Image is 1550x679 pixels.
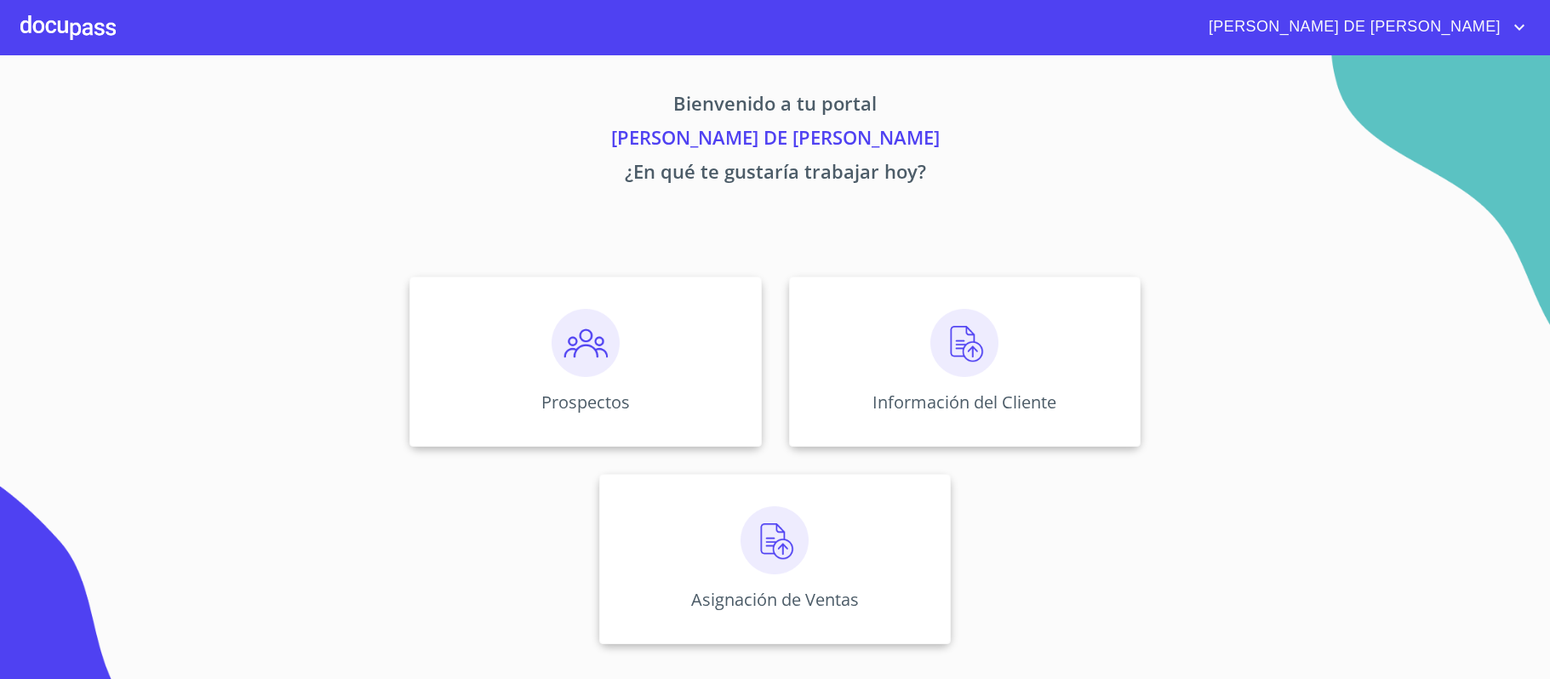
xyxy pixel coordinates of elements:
span: [PERSON_NAME] DE [PERSON_NAME] [1196,14,1509,41]
img: carga.png [741,506,809,574]
p: Prospectos [541,391,630,414]
p: Bienvenido a tu portal [251,89,1300,123]
button: account of current user [1196,14,1530,41]
p: Asignación de Ventas [691,588,859,611]
img: carga.png [930,309,998,377]
p: ¿En qué te gustaría trabajar hoy? [251,157,1300,191]
p: Información del Cliente [872,391,1056,414]
img: prospectos.png [552,309,620,377]
p: [PERSON_NAME] DE [PERSON_NAME] [251,123,1300,157]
